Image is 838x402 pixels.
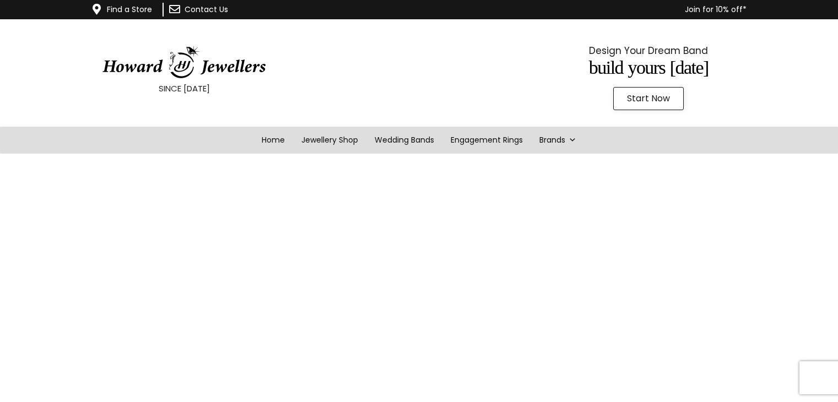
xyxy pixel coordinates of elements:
a: Engagement Rings [442,127,531,154]
a: Contact Us [185,4,228,15]
span: Build Yours [DATE] [589,57,709,78]
p: SINCE [DATE] [28,82,340,96]
p: Join for 10% off* [293,3,747,17]
a: Jewellery Shop [293,127,366,154]
a: Find a Store [107,4,152,15]
a: Home [253,127,293,154]
span: Start Now [627,94,670,103]
p: Design Your Dream Band [492,42,805,59]
a: Wedding Bands [366,127,442,154]
a: Start Now [613,87,684,110]
img: HowardJewellersLogo-04 [101,46,267,79]
a: Brands [531,127,585,154]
